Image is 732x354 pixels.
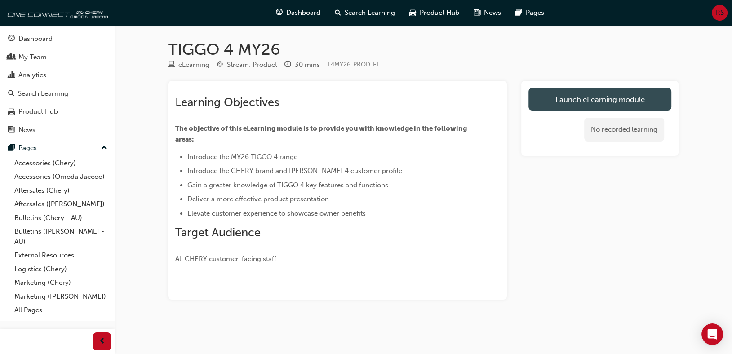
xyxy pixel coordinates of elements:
[466,4,508,22] a: news-iconNews
[217,61,223,69] span: target-icon
[101,142,107,154] span: up-icon
[345,8,395,18] span: Search Learning
[8,35,15,43] span: guage-icon
[8,71,15,80] span: chart-icon
[4,49,111,66] a: My Team
[18,52,47,62] div: My Team
[18,106,58,117] div: Product Hub
[284,59,320,71] div: Duration
[528,88,671,111] a: Launch eLearning module
[716,8,724,18] span: RS
[484,8,501,18] span: News
[18,125,35,135] div: News
[8,126,15,134] span: news-icon
[168,59,209,71] div: Type
[712,5,728,21] button: RS
[420,8,459,18] span: Product Hub
[187,195,329,203] span: Deliver a more effective product presentation
[187,209,366,217] span: Elevate customer experience to showcase owner benefits
[217,59,277,71] div: Stream
[18,143,37,153] div: Pages
[11,290,111,304] a: Marketing ([PERSON_NAME])
[187,153,297,161] span: Introduce the MY26 TIGGO 4 range
[269,4,328,22] a: guage-iconDashboard
[11,225,111,248] a: Bulletins ([PERSON_NAME] - AU)
[328,4,402,22] a: search-iconSearch Learning
[4,67,111,84] a: Analytics
[11,197,111,211] a: Aftersales ([PERSON_NAME])
[175,226,261,239] span: Target Audience
[11,184,111,198] a: Aftersales (Chery)
[4,29,111,140] button: DashboardMy TeamAnalyticsSearch LearningProduct HubNews
[11,276,111,290] a: Marketing (Chery)
[11,303,111,317] a: All Pages
[4,4,108,22] img: oneconnect
[4,31,111,47] a: Dashboard
[11,262,111,276] a: Logistics (Chery)
[11,248,111,262] a: External Resources
[175,255,276,263] span: All CHERY customer-facing staff
[474,7,480,18] span: news-icon
[409,7,416,18] span: car-icon
[8,90,14,98] span: search-icon
[286,8,320,18] span: Dashboard
[18,88,68,99] div: Search Learning
[4,140,111,156] button: Pages
[168,61,175,69] span: learningResourceType_ELEARNING-icon
[701,323,723,345] div: Open Intercom Messenger
[227,60,277,70] div: Stream: Product
[276,7,283,18] span: guage-icon
[11,211,111,225] a: Bulletins (Chery - AU)
[327,61,380,68] span: Learning resource code
[11,156,111,170] a: Accessories (Chery)
[175,95,279,109] span: Learning Objectives
[187,181,388,189] span: Gain a greater knowledge of TIGGO 4 key features and functions
[335,7,341,18] span: search-icon
[8,144,15,152] span: pages-icon
[8,108,15,116] span: car-icon
[18,34,53,44] div: Dashboard
[178,60,209,70] div: eLearning
[99,336,106,347] span: prev-icon
[8,53,15,62] span: people-icon
[4,122,111,138] a: News
[508,4,551,22] a: pages-iconPages
[515,7,522,18] span: pages-icon
[402,4,466,22] a: car-iconProduct Hub
[4,103,111,120] a: Product Hub
[4,85,111,102] a: Search Learning
[175,124,468,143] span: The objective of this eLearning module is to provide you with knowledge in the following areas:
[295,60,320,70] div: 30 mins
[18,70,46,80] div: Analytics
[187,167,402,175] span: Introduce the CHERY brand and [PERSON_NAME] 4 customer profile
[526,8,544,18] span: Pages
[584,118,664,142] div: No recorded learning
[11,170,111,184] a: Accessories (Omoda Jaecoo)
[284,61,291,69] span: clock-icon
[168,40,679,59] h1: TIGGO 4 MY26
